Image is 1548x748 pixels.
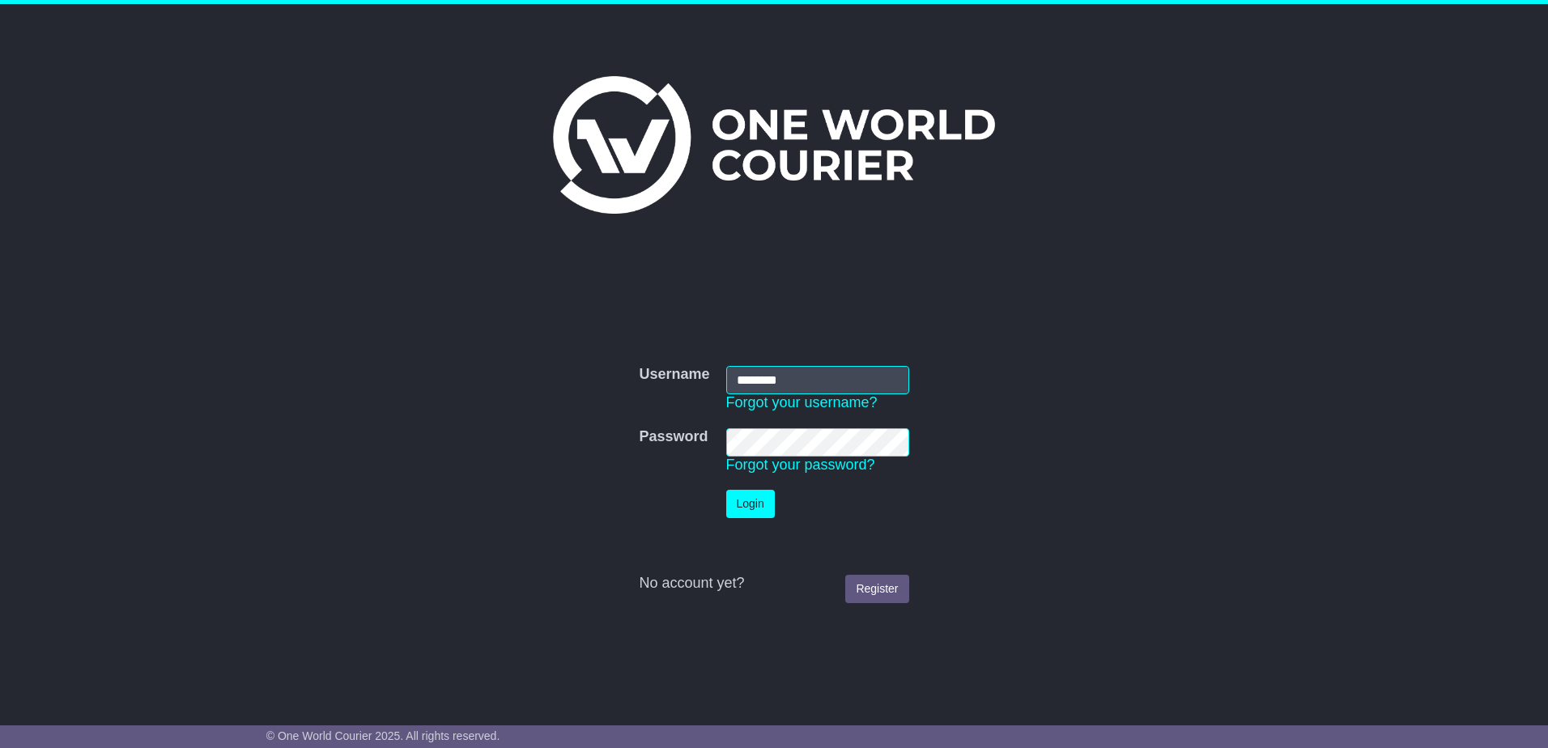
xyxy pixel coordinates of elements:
label: Password [639,428,708,446]
button: Login [726,490,775,518]
img: One World [553,76,995,214]
label: Username [639,366,709,384]
span: © One World Courier 2025. All rights reserved. [266,729,500,742]
div: No account yet? [639,575,908,593]
a: Register [845,575,908,603]
a: Forgot your password? [726,457,875,473]
a: Forgot your username? [726,394,878,410]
